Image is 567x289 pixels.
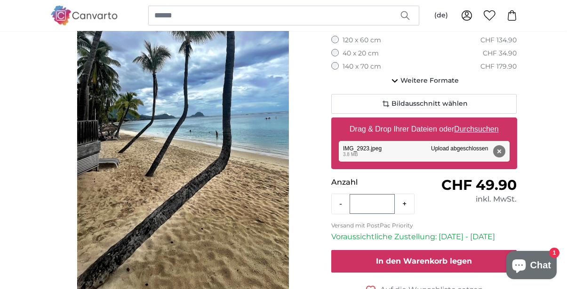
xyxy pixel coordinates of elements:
[424,194,517,205] div: inkl. MwSt.
[483,49,517,58] div: CHF 34.90
[331,177,424,188] p: Anzahl
[376,257,472,266] span: In den Warenkorb legen
[454,125,498,133] u: Durchsuchen
[331,222,517,229] p: Versand mit PostPac Priority
[480,36,517,45] div: CHF 134.90
[480,62,517,71] div: CHF 179.90
[441,176,517,194] span: CHF 49.90
[427,7,455,24] button: (de)
[331,231,517,242] p: Voraussichtliche Zustellung: [DATE] - [DATE]
[400,76,459,86] span: Weitere Formate
[346,120,503,139] label: Drag & Drop Ihrer Dateien oder
[391,99,468,109] span: Bildausschnitt wählen
[331,94,517,114] button: Bildausschnitt wählen
[331,71,517,90] button: Weitere Formate
[332,195,350,213] button: -
[50,6,118,25] img: Canvarto
[343,62,381,71] label: 140 x 70 cm
[331,250,517,273] button: In den Warenkorb legen
[395,195,414,213] button: +
[503,251,559,281] inbox-online-store-chat: Onlineshop-Chat von Shopify
[343,49,379,58] label: 40 x 20 cm
[343,36,381,45] label: 120 x 60 cm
